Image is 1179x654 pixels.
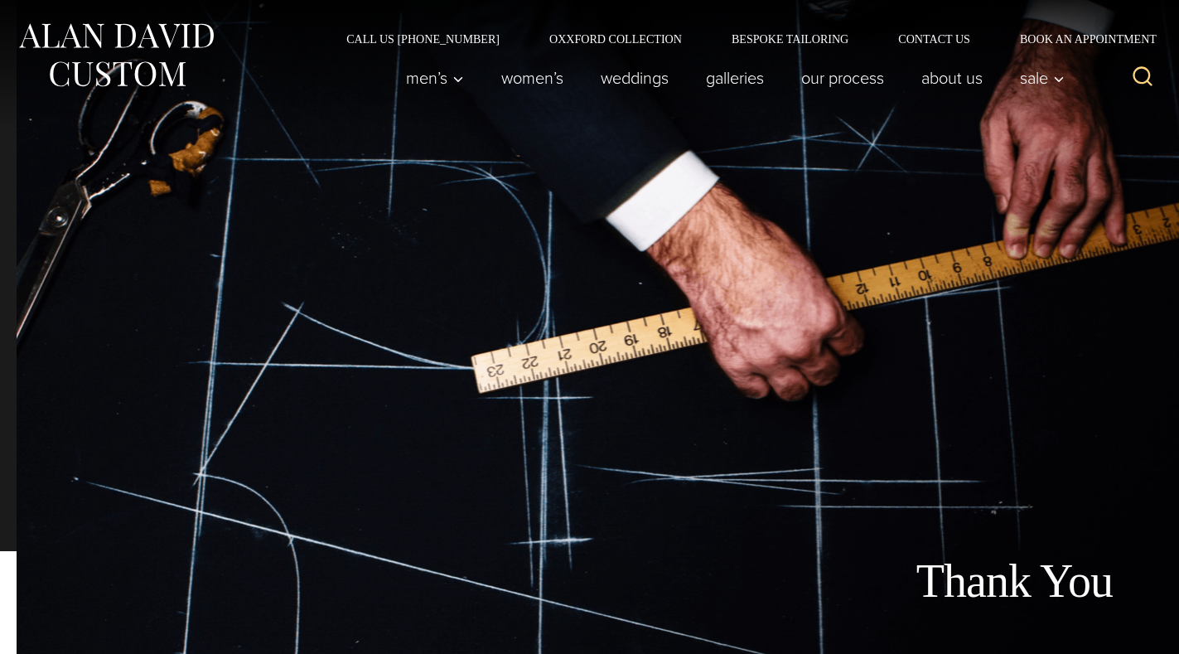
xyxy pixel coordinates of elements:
a: Bespoke Tailoring [707,33,873,45]
h1: Thank You [744,554,1113,609]
nav: Secondary Navigation [321,33,1162,45]
span: Men’s [406,70,464,86]
a: Our Process [783,61,903,94]
a: Galleries [688,61,783,94]
a: Women’s [483,61,582,94]
nav: Primary Navigation [388,61,1074,94]
a: weddings [582,61,688,94]
a: About Us [903,61,1002,94]
span: Sale [1020,70,1065,86]
a: Contact Us [873,33,995,45]
button: View Search Form [1123,58,1162,98]
a: Oxxford Collection [524,33,707,45]
a: Call Us [PHONE_NUMBER] [321,33,524,45]
a: Book an Appointment [995,33,1162,45]
img: Alan David Custom [17,18,215,92]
